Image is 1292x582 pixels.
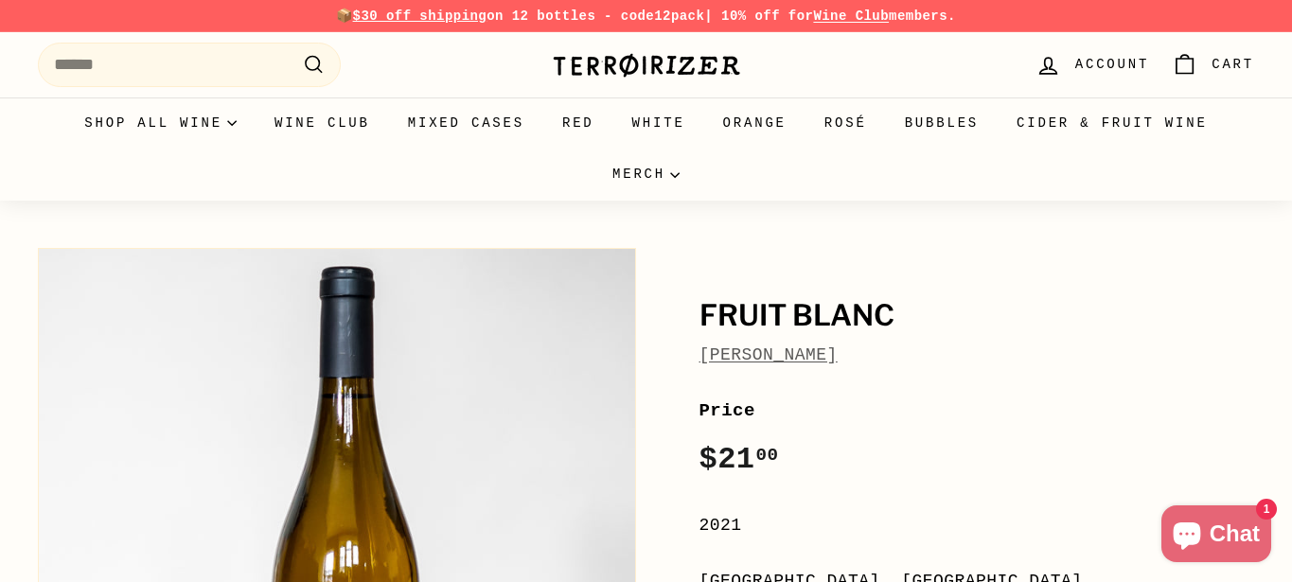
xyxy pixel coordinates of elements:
[613,97,704,149] a: White
[699,512,1255,539] div: 2021
[1212,54,1254,75] span: Cart
[38,6,1254,26] p: 📦 on 12 bottles - code | 10% off for members.
[699,442,779,477] span: $21
[886,97,998,149] a: Bubbles
[813,9,889,24] a: Wine Club
[1024,37,1160,93] a: Account
[1075,54,1149,75] span: Account
[805,97,886,149] a: Rosé
[593,149,699,200] summary: Merch
[704,97,805,149] a: Orange
[699,345,838,364] a: [PERSON_NAME]
[654,9,704,24] strong: 12pack
[755,445,778,466] sup: 00
[256,97,389,149] a: Wine Club
[699,300,1255,332] h1: Fruit Blanc
[998,97,1227,149] a: Cider & Fruit Wine
[389,97,543,149] a: Mixed Cases
[543,97,613,149] a: Red
[65,97,256,149] summary: Shop all wine
[699,397,1255,425] label: Price
[353,9,487,24] span: $30 off shipping
[1160,37,1265,93] a: Cart
[1156,505,1277,567] inbox-online-store-chat: Shopify online store chat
